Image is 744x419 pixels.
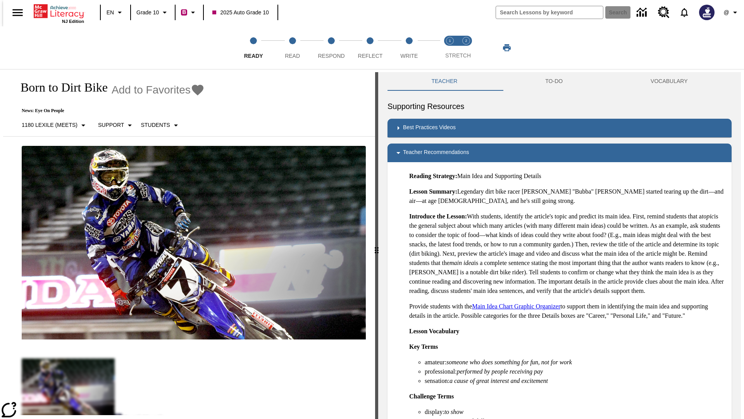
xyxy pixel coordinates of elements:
[285,53,300,59] span: Read
[425,407,725,417] li: display:
[387,144,732,162] div: Teacher Recommendations
[425,358,725,367] li: amateur:
[719,5,744,19] button: Profile/Settings
[22,146,366,340] img: Motocross racer James Stewart flies through the air on his dirt bike.
[19,118,91,132] button: Select Lexile, 1180 Lexile (Meets)
[425,376,725,386] li: sensation:
[699,5,715,20] img: Avatar
[409,343,438,350] strong: Key Terms
[6,1,29,24] button: Open side menu
[98,121,124,129] p: Support
[723,9,729,17] span: @
[446,359,572,365] em: someone who does something for fun, not for work
[95,118,138,132] button: Scaffolds, Support
[409,173,457,179] strong: Reading Strategy:
[387,119,732,137] div: Best Practices Videos
[231,26,276,69] button: Ready step 1 of 5
[425,367,725,376] li: professional:
[403,148,469,158] p: Teacher Recommendations
[244,53,263,59] span: Ready
[444,409,463,415] em: to show
[457,368,543,375] em: performed by people receiving pay
[112,84,191,96] span: Add to Favorites
[465,39,467,43] text: 2
[409,328,459,334] strong: Lesson Vocabulary
[318,53,344,59] span: Respond
[387,72,732,91] div: Instructional Panel Tabs
[702,213,714,220] em: topic
[449,377,548,384] em: a cause of great interest and excitement
[387,26,432,69] button: Write step 5 of 5
[212,9,269,17] span: 2025 Auto Grade 10
[632,2,653,23] a: Data Center
[409,302,725,320] p: Provide students with the to support them in identifying the main idea and supporting details in ...
[138,118,183,132] button: Select Student
[472,303,560,310] a: Main Idea Chart Graphic Organizer
[409,212,725,296] p: With students, identify the article's topic and predict its main idea. First, remind students tha...
[674,2,694,23] a: Notifications
[62,19,84,24] span: NJ Edition
[694,2,719,23] button: Select a new avatar
[400,53,418,59] span: Write
[22,121,77,129] p: 1180 Lexile (Meets)
[409,213,467,220] strong: Introduce the Lesson:
[403,123,456,133] p: Best Practices Videos
[141,121,170,129] p: Students
[182,7,186,17] span: B
[375,72,378,419] div: Press Enter or Spacebar and then press right and left arrow keys to move the slider
[409,188,457,195] strong: Lesson Summary:
[103,5,128,19] button: Language: EN, Select a language
[409,171,725,181] p: Main Idea and Supporting Details
[112,83,205,97] button: Add to Favorites - Born to Dirt Bike
[494,41,519,55] button: Print
[387,100,732,113] h6: Supporting Resources
[3,72,375,415] div: reading
[309,26,354,69] button: Respond step 3 of 5
[409,187,725,206] p: Legendary dirt bike racer [PERSON_NAME] "Bubba" [PERSON_NAME] started tearing up the dirt—and air...
[107,9,114,17] span: EN
[409,393,454,400] strong: Challenge Terms
[12,80,108,95] h1: Born to Dirt Bike
[133,5,172,19] button: Grade: Grade 10, Select a grade
[358,53,383,59] span: Reflect
[449,260,474,266] em: main idea
[270,26,315,69] button: Read step 2 of 5
[178,5,201,19] button: Boost Class color is violet red. Change class color
[12,108,205,114] p: News: Eye On People
[501,72,607,91] button: TO-DO
[607,72,732,91] button: VOCABULARY
[445,52,471,59] span: STRETCH
[348,26,393,69] button: Reflect step 4 of 5
[653,2,674,23] a: Resource Center, Will open in new tab
[439,26,461,69] button: Stretch Read step 1 of 2
[455,26,477,69] button: Stretch Respond step 2 of 2
[34,3,84,24] div: Home
[136,9,159,17] span: Grade 10
[449,39,451,43] text: 1
[496,6,603,19] input: search field
[387,72,501,91] button: Teacher
[378,72,741,419] div: activity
